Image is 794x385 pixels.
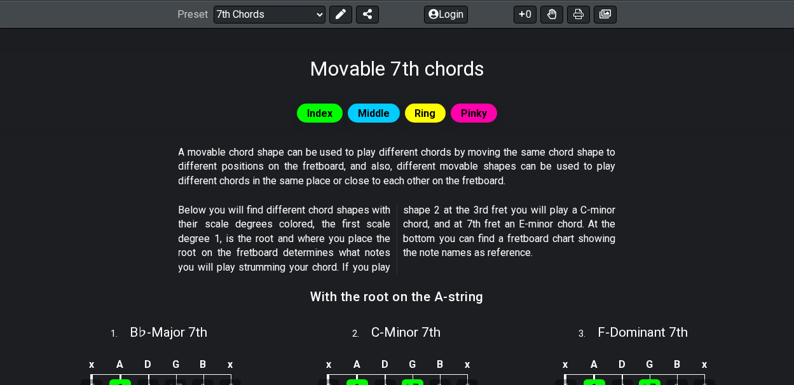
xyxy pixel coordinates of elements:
[663,354,690,375] td: B
[329,5,352,23] button: Edit Preset
[343,354,371,375] td: A
[690,354,718,375] td: x
[426,354,453,375] td: B
[178,8,209,20] span: Preset
[179,145,616,188] p: A movable chord shape can be used to play different chords by moving the same chord shape to diff...
[453,354,481,375] td: x
[551,354,580,375] td: x
[608,354,636,375] td: D
[130,325,207,340] span: B♭ - Major 7th
[217,354,244,375] td: x
[77,354,106,375] td: x
[134,354,162,375] td: D
[371,325,441,340] span: C - Minor 7th
[352,327,371,341] span: 2 .
[310,290,484,304] h3: With the root on the A-string
[310,57,484,81] h1: Movable 7th chords
[578,327,598,341] span: 3 .
[424,5,468,23] button: Login
[111,327,130,341] span: 1 .
[414,104,435,123] span: Ring
[307,104,332,123] span: Index
[461,104,487,123] span: Pinky
[106,354,135,375] td: A
[179,203,616,274] p: Below you will find different chord shapes with their scale degrees colored, the first scale degr...
[399,354,426,375] td: G
[162,354,189,375] td: G
[314,354,343,375] td: x
[567,5,590,23] button: Print
[356,5,379,23] button: Share Preset
[594,5,617,23] button: Create image
[580,354,608,375] td: A
[214,5,325,23] select: Preset
[514,5,537,23] button: 0
[636,354,663,375] td: G
[189,354,217,375] td: B
[358,104,390,123] span: Middle
[540,5,563,23] button: Toggle Dexterity for all fretkits
[371,354,399,375] td: D
[598,325,688,340] span: F - Dominant 7th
